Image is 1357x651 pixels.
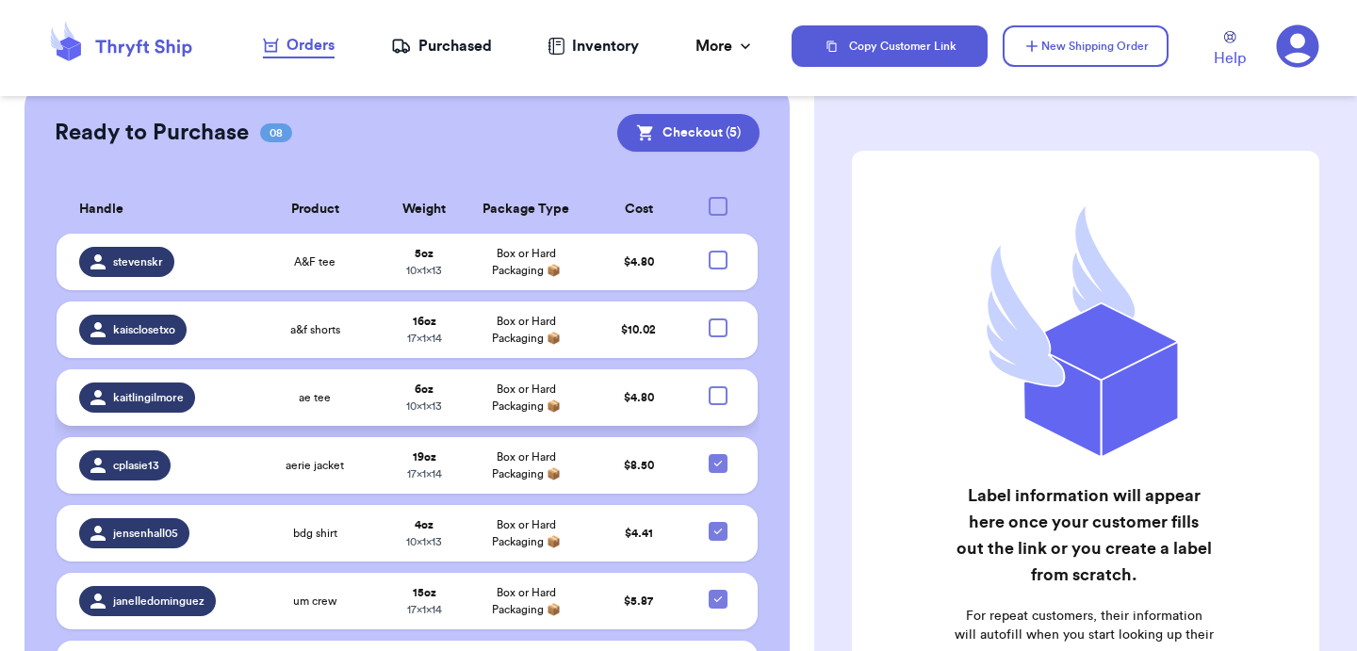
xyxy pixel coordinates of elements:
th: Cost [587,186,689,234]
span: 10 x 1 x 13 [406,536,442,547]
span: stevenskr [113,254,163,269]
button: Checkout (5) [617,114,760,152]
button: Copy Customer Link [792,25,988,67]
span: cplasie13 [113,458,159,473]
span: janelledominguez [113,594,204,609]
span: Box or Hard Packaging 📦 [492,248,561,276]
span: 10 x 1 x 13 [406,265,442,276]
th: Product [247,186,384,234]
span: Box or Hard Packaging 📦 [492,451,561,480]
span: $ 10.02 [621,324,656,335]
button: New Shipping Order [1003,25,1169,67]
span: 17 x 1 x 14 [407,604,442,615]
span: Help [1214,47,1246,70]
div: More [695,35,755,57]
a: Orders [263,34,335,58]
strong: 5 oz [415,248,433,259]
span: $ 8.50 [624,460,654,471]
span: Box or Hard Packaging 📦 [492,587,561,615]
h2: Ready to Purchase [55,118,249,148]
strong: 4 oz [415,519,433,530]
span: um crew [293,594,337,609]
strong: 19 oz [413,451,436,463]
strong: 15 oz [413,587,436,598]
span: 10 x 1 x 13 [406,400,442,412]
span: Box or Hard Packaging 📦 [492,316,561,344]
th: Weight [384,186,466,234]
span: $ 4.80 [624,256,654,268]
strong: 16 oz [413,316,436,327]
strong: 6 oz [415,383,433,395]
span: A&F tee [294,254,335,269]
span: 08 [260,123,292,142]
h2: Label information will appear here once your customer fills out the link or you create a label fr... [954,482,1214,588]
a: Help [1214,31,1246,70]
span: $ 4.80 [624,392,654,403]
th: Package Type [465,186,587,234]
span: bdg shirt [293,526,337,541]
span: Box or Hard Packaging 📦 [492,383,561,412]
a: Inventory [548,35,639,57]
span: 17 x 1 x 14 [407,468,442,480]
div: Orders [263,34,335,57]
span: $ 5.87 [624,595,653,607]
span: a&f shorts [290,322,340,337]
span: kaitlingilmore [113,390,184,405]
span: 17 x 1 x 14 [407,333,442,344]
span: $ 4.41 [625,528,653,539]
span: aerie jacket [286,458,344,473]
span: Box or Hard Packaging 📦 [492,519,561,547]
span: jensenhall05 [113,526,178,541]
span: Handle [79,200,123,220]
a: Purchased [391,35,492,57]
span: kaisclosetxo [113,322,175,337]
span: ae tee [299,390,331,405]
